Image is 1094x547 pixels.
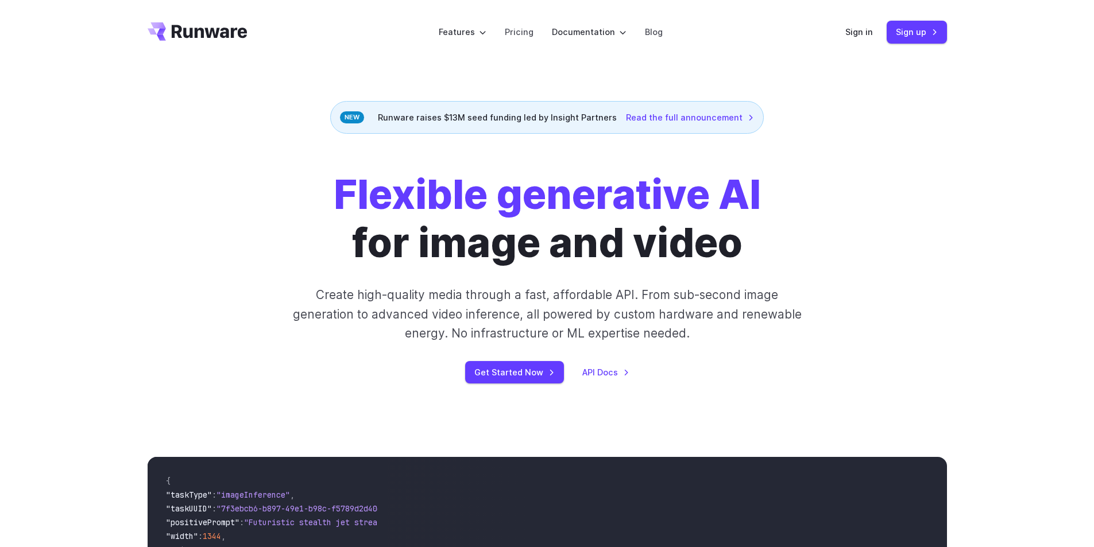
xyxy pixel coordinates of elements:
strong: Flexible generative AI [334,170,761,219]
span: "positivePrompt" [166,517,239,527]
span: "imageInference" [217,490,290,500]
a: Sign up [887,21,947,43]
span: : [212,490,217,500]
span: : [239,517,244,527]
label: Features [439,25,486,38]
a: Blog [645,25,663,38]
span: "taskType" [166,490,212,500]
a: API Docs [582,366,629,379]
a: Get Started Now [465,361,564,383]
span: , [290,490,295,500]
a: Pricing [505,25,534,38]
span: : [198,531,203,541]
span: "Futuristic stealth jet streaking through a neon-lit cityscape with glowing purple exhaust" [244,517,662,527]
p: Create high-quality media through a fast, affordable API. From sub-second image generation to adv... [291,285,803,343]
span: "7f3ebcb6-b897-49e1-b98c-f5789d2d40d7" [217,503,391,514]
h1: for image and video [334,170,761,267]
label: Documentation [552,25,627,38]
span: , [221,531,226,541]
a: Sign in [845,25,873,38]
span: { [166,476,171,486]
div: Runware raises $13M seed funding led by Insight Partners [330,101,764,134]
a: Go to / [148,22,248,41]
span: 1344 [203,531,221,541]
span: "taskUUID" [166,503,212,514]
span: : [212,503,217,514]
a: Read the full announcement [626,111,754,124]
span: "width" [166,531,198,541]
